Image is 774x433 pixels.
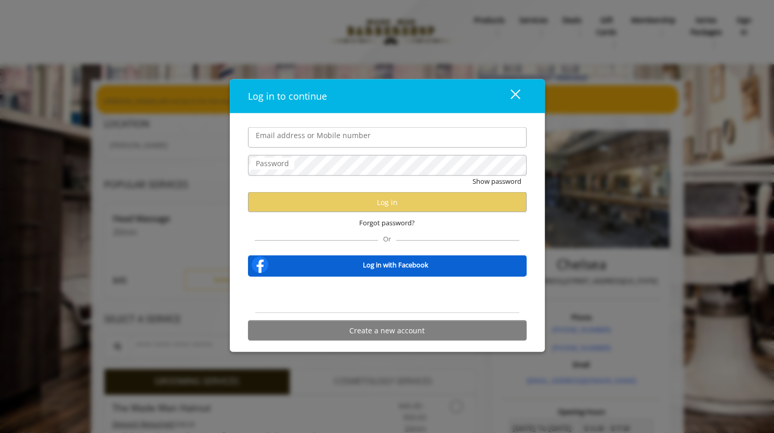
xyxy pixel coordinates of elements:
[491,86,527,107] button: close dialog
[248,320,527,341] button: Create a new account
[248,155,527,176] input: Password
[248,192,527,212] button: Log in
[248,127,527,148] input: Email address or Mobile number
[363,259,428,270] b: Log in with Facebook
[378,234,396,243] span: Or
[248,90,327,102] span: Log in to continue
[251,130,376,141] label: Email address or Mobile number
[251,158,294,169] label: Password
[359,218,415,228] span: Forgot password?
[498,88,519,104] div: close dialog
[473,176,521,187] button: Show password
[250,254,270,275] img: facebook-logo
[324,283,451,306] iframe: Sign in with Google Button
